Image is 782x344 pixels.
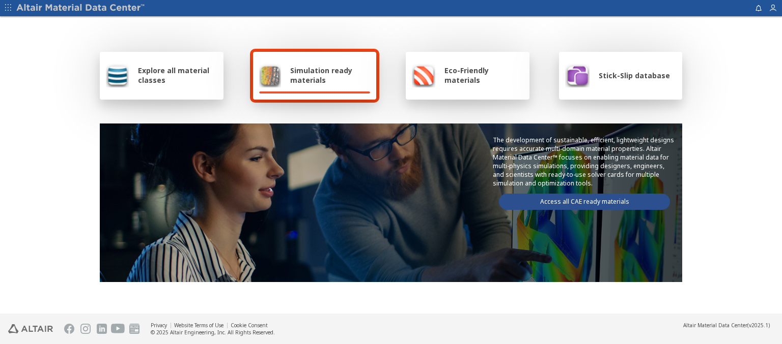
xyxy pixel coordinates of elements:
[444,66,523,85] span: Eco-Friendly materials
[412,63,435,87] img: Eco-Friendly materials
[16,3,146,13] img: Altair Material Data Center
[106,63,129,87] img: Explore all material classes
[174,322,224,329] a: Website Terms of Use
[683,322,770,329] div: (v2025.1)
[259,63,281,87] img: Simulation ready materials
[8,324,53,333] img: Altair Engineering
[499,194,670,210] a: Access all CAE ready materials
[683,322,747,329] span: Altair Material Data Center
[138,66,217,85] span: Explore all material classes
[151,329,275,336] div: © 2025 Altair Engineering, Inc. All Rights Reserved.
[231,322,268,329] a: Cookie Consent
[565,63,590,87] img: Stick-Slip database
[493,136,676,187] p: The development of sustainable, efficient, lightweight designs requires accurate multi-domain mat...
[151,322,167,329] a: Privacy
[290,66,370,85] span: Simulation ready materials
[599,71,670,80] span: Stick-Slip database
